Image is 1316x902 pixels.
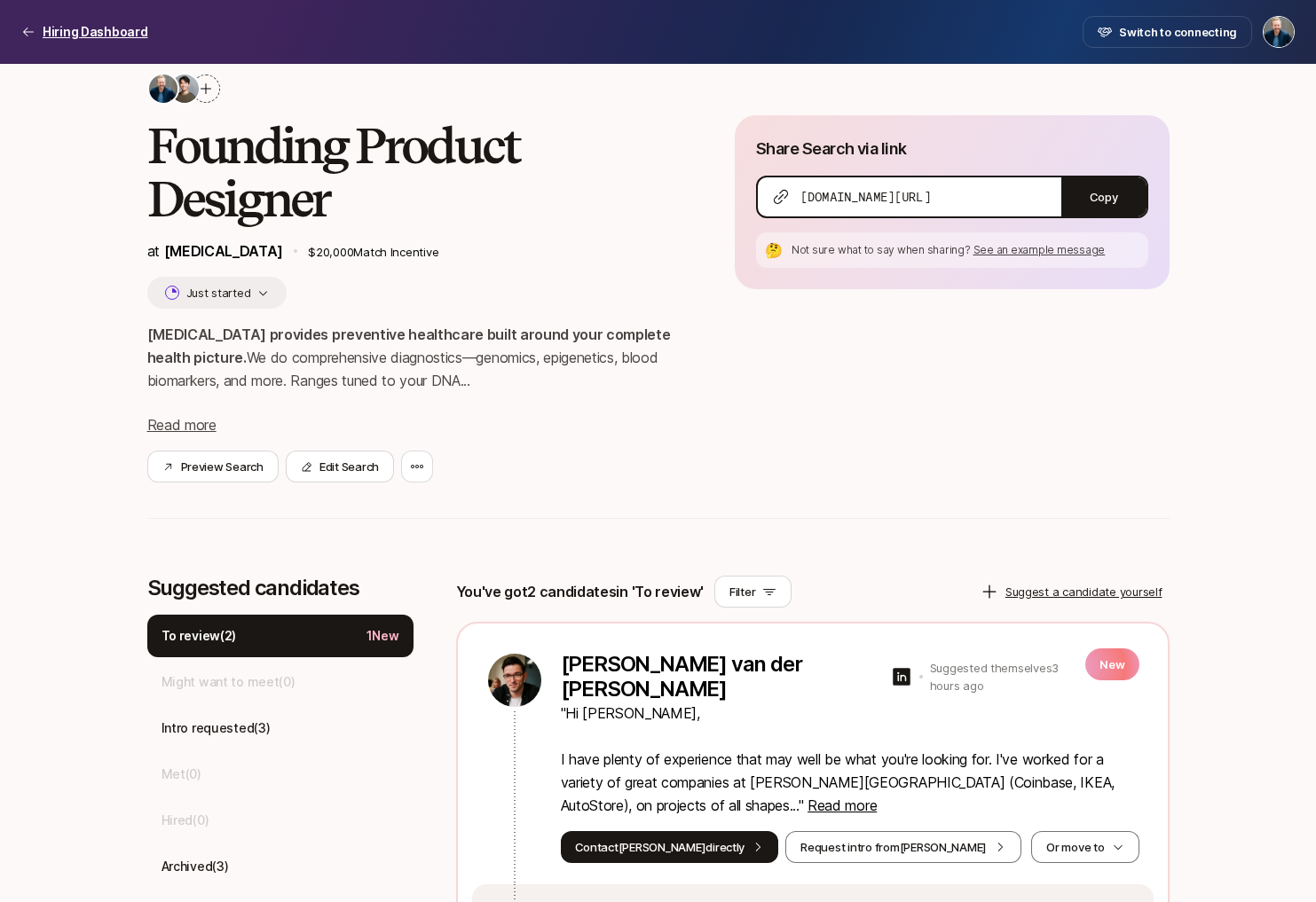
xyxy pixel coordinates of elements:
button: Request intro from[PERSON_NAME] [785,831,1021,863]
p: Met ( 0 ) [162,764,201,785]
span: [MEDICAL_DATA] [164,242,284,260]
button: Contact[PERSON_NAME]directly [561,831,779,863]
p: at [147,239,284,263]
p: Suggest a candidate yourself [1005,583,1162,600]
p: $20,000 Match Incentive [308,243,678,261]
p: Share Search via link [756,137,907,161]
p: 1 New [366,625,399,647]
span: Switch to connecting [1119,23,1237,41]
button: Switch to connecting [1083,16,1252,48]
span: Read more [147,416,217,434]
span: [DOMAIN_NAME][URL] [800,188,931,206]
span: See an example message [973,243,1106,256]
img: ACg8ocLBQzhvHPWkBiAPnRlRV1m5rfT8VCpvLNjRCKnQzlOx1sWIVRQ=s160-c [170,75,199,103]
img: Sagan Schultz [1264,17,1294,47]
p: To review ( 2 ) [162,625,237,647]
p: Might want to meet ( 0 ) [162,671,296,693]
p: Not sure what to say when sharing? [792,242,1141,258]
button: Preview Search [147,451,279,482]
button: Sagan Schultz [1263,16,1295,48]
p: Hiring Dashboard [43,21,148,43]
p: Hired ( 0 ) [162,810,209,831]
button: Just started [147,277,288,309]
p: " Hi [PERSON_NAME], I have plenty of experience that may well be what you're looking for. I've wo... [561,702,1139,817]
button: Edit Search [286,451,394,482]
img: ACg8ocLS2l1zMprXYdipp7mfi5ZAPgYYEnnfB-SEFN0Ix-QHc6UIcGI=s160-c [149,75,177,103]
p: Archived ( 3 ) [162,856,229,877]
h2: Founding Product Designer [147,119,678,225]
div: 🤔 [763,239,784,261]
p: We do comprehensive diagnostics—genomics, epigenetics, blood biomarkers, and more. Ranges tuned t... [147,323,678,392]
p: You've got 2 candidates in 'To review' [456,580,705,603]
p: New [1085,648,1139,680]
strong: [MEDICAL_DATA] provides preventive healthcare built around your complete health picture. [147,326,674,366]
button: Or move to [1031,831,1139,863]
span: Read more [808,796,877,814]
p: [PERSON_NAME] van der [PERSON_NAME] [561,652,884,702]
p: Suggested candidates [147,576,414,600]
p: Intro requested ( 3 ) [162,718,271,739]
p: Suggested themselves 3 hours ago [930,659,1079,694]
img: 4b0ae8c5_185f_42c2_8215_be001b66415a.jpg [488,654,541,707]
button: Copy [1061,177,1147,216]
button: Filter [714,576,792,608]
